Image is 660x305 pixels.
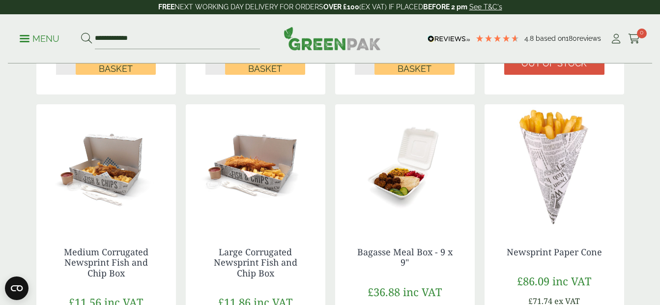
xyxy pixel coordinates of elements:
a: Large Corrugated Newsprint Fish and Chip Box [214,246,297,279]
img: 2720036 Newsprint Paper Chip Cone [485,104,624,227]
a: Menu [20,33,59,43]
a: See T&C's [469,3,502,11]
button: Open CMP widget [5,276,29,300]
span: 0 [637,29,647,38]
strong: FREE [158,3,174,11]
strong: BEFORE 2 pm [423,3,467,11]
img: Bagasse Meal Box 9 x 9 inch with food [335,104,475,227]
a: Bagasse Meal Box - 9 x 9" [357,246,453,269]
a: Newsprint Paper Cone [507,246,602,258]
span: £36.88 [368,284,400,299]
span: inc VAT [552,274,591,288]
div: 4.78 Stars [475,34,519,43]
span: £86.09 [517,274,549,288]
span: 4.8 [524,34,536,42]
span: inc VAT [403,284,442,299]
img: REVIEWS.io [428,35,470,42]
span: Based on [536,34,566,42]
i: My Account [610,34,622,44]
a: 0 [628,31,640,46]
a: Medium Corrugated Newsprint Fish and Chip Box [64,246,148,279]
span: 180 [566,34,577,42]
span: reviews [577,34,601,42]
i: Cart [628,34,640,44]
img: Large - Corrugated Newsprint Fish & Chips Box with Food Variant 1 [186,104,325,227]
strong: OVER £100 [323,3,359,11]
p: Menu [20,33,59,45]
img: Medium - Corrugated Newsprint Fish & Chips Box with Food Variant 2 [36,104,176,227]
img: GreenPak Supplies [284,27,381,50]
